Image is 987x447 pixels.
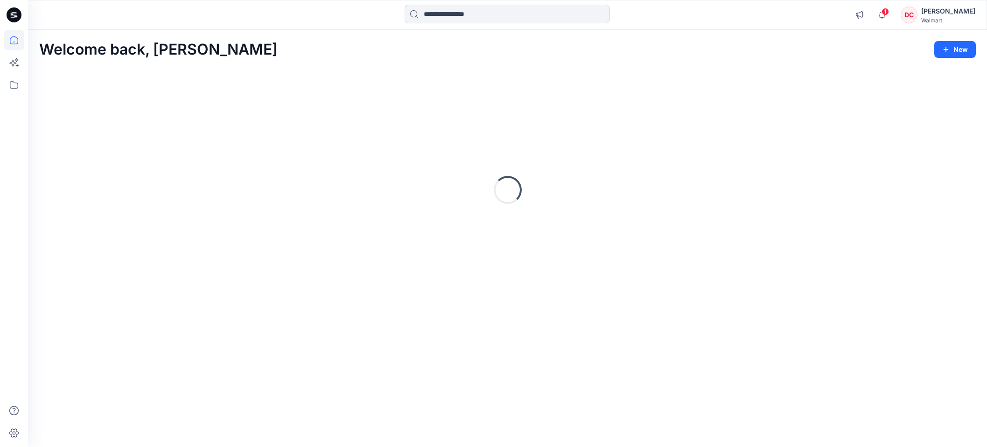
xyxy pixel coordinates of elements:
span: 1 [882,8,889,15]
div: [PERSON_NAME] [921,6,975,17]
div: Walmart [921,17,975,24]
h2: Welcome back, [PERSON_NAME] [39,41,278,58]
div: DC [901,7,917,23]
button: New [934,41,976,58]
